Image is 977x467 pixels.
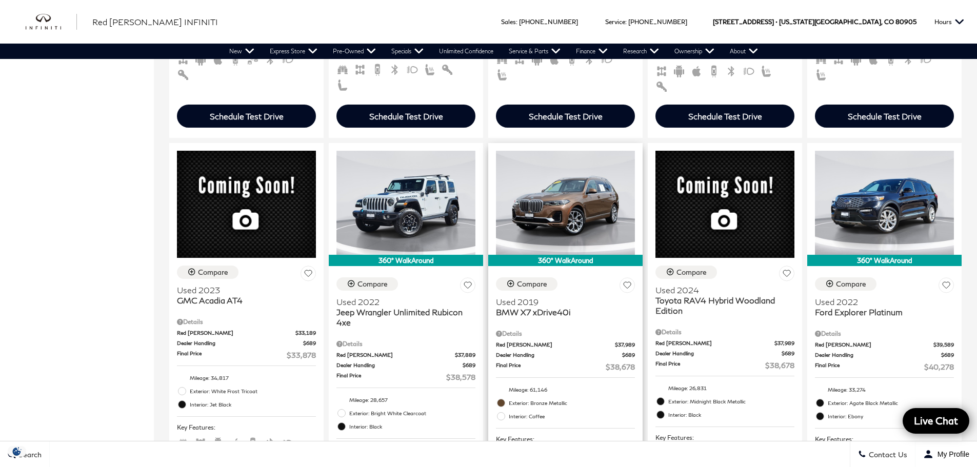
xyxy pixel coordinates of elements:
span: Bluetooth [583,54,595,62]
a: About [722,44,766,59]
a: infiniti [26,14,77,30]
span: Backup Camera [247,438,259,446]
div: Pricing Details - Toyota RAV4 Hybrid Woodland Edition [655,328,794,337]
span: Sales [501,18,516,26]
span: $40,278 [924,361,954,372]
span: $38,678 [606,361,635,372]
span: Heated Seats [424,65,436,72]
button: Save Vehicle [939,277,954,296]
a: Unlimited Confidence [431,44,501,59]
span: $37,989 [615,341,635,349]
div: Compare [517,279,547,289]
span: Backup Camera [371,65,384,72]
span: $689 [941,351,954,359]
span: Interior: Coffee [509,411,635,421]
span: Exterior: Bronze Metallic [509,398,635,408]
span: Fog Lights [743,66,755,74]
button: Save Vehicle [779,266,794,285]
span: Final Price [336,372,446,382]
button: Save Vehicle [301,266,316,285]
span: Backup Camera [229,54,242,62]
a: Final Price $38,578 [336,372,475,382]
span: GMC Acadia AT4 [177,295,308,306]
span: Backup Camera [566,54,578,62]
span: Apple Car-Play [212,54,224,62]
div: 360° WalkAround [329,255,483,266]
span: Used 2019 [496,297,627,307]
div: Schedule Test Drive - Chevrolet Tahoe Premier [815,105,954,128]
a: Red [PERSON_NAME] $33,189 [177,329,316,337]
span: Red [PERSON_NAME] [655,339,774,347]
a: Research [615,44,667,59]
span: Keyless Entry [441,65,453,72]
span: Dealer Handling [496,351,622,359]
span: Toyota RAV4 Hybrid Woodland Edition [655,295,787,316]
span: BMW X7 xDrive40i [496,307,627,317]
span: Third Row Seats [177,438,189,446]
span: Bluetooth [389,65,401,72]
div: Pricing Details - Jeep Wrangler Unlimited Rubicon 4xe [336,339,475,349]
a: Used 2019BMW X7 xDrive40i [496,297,635,317]
button: Save Vehicle [460,277,475,296]
a: Ownership [667,44,722,59]
a: Pre-Owned [325,44,384,59]
span: $37,889 [455,351,475,359]
div: Compare [836,279,866,289]
a: Red [PERSON_NAME] $37,989 [496,341,635,349]
a: Red [PERSON_NAME] INFINITI [92,16,218,28]
span: Fog Lights [282,438,294,446]
li: Mileage: 61,146 [496,383,635,396]
span: Exterior: Midnight Black Metallic [668,396,794,407]
span: Final Price [496,361,606,372]
span: $39,589 [933,341,954,349]
img: Opt-Out Icon [5,446,29,457]
span: Android Auto [212,438,224,446]
button: Compare Vehicle [336,277,398,291]
img: INFINITI [26,14,77,30]
button: Compare Vehicle [815,277,876,291]
div: 360° WalkAround [807,255,962,266]
span: Red [PERSON_NAME] INFINITI [92,17,218,27]
a: [PHONE_NUMBER] [628,18,687,26]
div: Pricing Details - GMC Acadia AT4 [177,317,316,327]
a: Red [PERSON_NAME] $37,889 [336,351,475,359]
span: Leather Seats [336,80,349,88]
a: Used 2024Toyota RAV4 Hybrid Woodland Edition [655,285,794,316]
span: Key Features : [655,432,794,443]
span: Android Auto [194,54,207,62]
span: Keyless Entry [655,82,668,89]
span: Apple Car-Play [548,54,561,62]
span: Exterior: Agate Black Metallic [828,398,954,408]
span: Keyless Entry [177,70,189,77]
a: Dealer Handling $689 [177,339,316,347]
a: Red [PERSON_NAME] $39,589 [815,341,954,349]
span: Third Row Seats [496,54,508,62]
div: 360° WalkAround [488,255,643,266]
span: Key Features : [496,434,635,445]
span: : [625,18,627,26]
span: Backup Camera [885,54,897,62]
a: [PHONE_NUMBER] [519,18,578,26]
span: $689 [622,351,635,359]
div: Schedule Test Drive - Jeep Wrangler Unlimited Sahara [177,105,316,128]
span: Heated Seats [496,70,508,77]
span: Search [16,450,42,459]
button: Save Vehicle [620,277,635,296]
button: Compare Vehicle [496,277,557,291]
span: $689 [782,350,794,357]
span: $33,878 [287,350,316,360]
span: Heated Seats [815,70,827,77]
div: Compare [357,279,388,289]
span: Android Auto [850,54,862,62]
span: Heated Seats [760,66,772,74]
span: Blind Spot Monitor [247,54,259,62]
span: Dealer Handling [336,361,463,369]
div: Compare [676,268,707,277]
span: Used 2022 [815,297,946,307]
span: Red [PERSON_NAME] [336,351,455,359]
span: Apple Car-Play [867,54,880,62]
span: Interior: Black [668,410,794,420]
span: AWD [655,66,668,74]
a: Used 2022Jeep Wrangler Unlimited Rubicon 4xe [336,297,475,328]
a: Final Price $38,678 [496,361,635,372]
